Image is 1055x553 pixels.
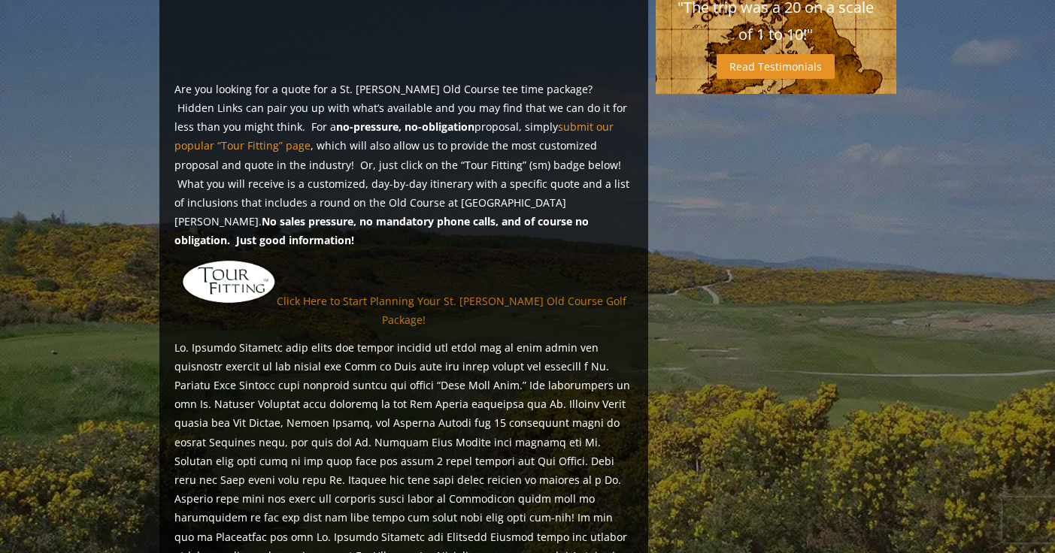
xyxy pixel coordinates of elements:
[336,119,474,134] strong: no-pressure, no-obligation
[174,80,633,250] p: Are you looking for a quote for a St. [PERSON_NAME] Old Course tee time package? Hidden Links can...
[717,54,835,79] a: Read Testimonials
[181,259,277,305] img: tourfitting-logo-large
[277,293,626,326] a: Click Here to Start Planning Your St. [PERSON_NAME] Old Course Golf Package!
[174,214,589,247] strong: No sales pressure, no mandatory phone calls, and of course no obligation. Just good information!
